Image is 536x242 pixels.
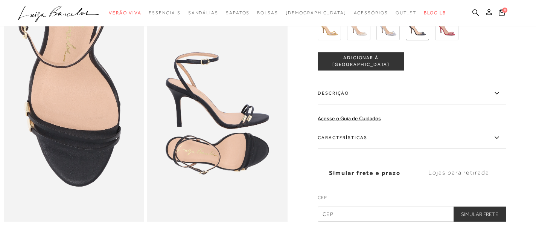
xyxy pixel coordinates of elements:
[435,17,458,40] img: SANDÁLIA DE TIRAS ULTRA FINAS EM COURO VERMELHO PIMENTA DE SALTO ALTO FINO
[109,10,141,15] span: Verão Viva
[424,10,446,15] span: BLOG LB
[406,17,429,40] img: SANDÁLIA DE TIRAS ULTRA FINAS EM COURO PRETO DE SALTO ALTO FINO
[318,207,506,222] input: CEP
[318,83,506,104] label: Descrição
[354,10,388,15] span: Acessórios
[188,6,218,20] a: categoryNavScreenReaderText
[424,6,446,20] a: BLOG LB
[318,17,341,40] img: SANDÁLIA DE TIRAS ULTRA FINAS EM COURO DOURADO DE SALTO ALTO FINO
[226,10,250,15] span: Sapatos
[257,6,278,20] a: categoryNavScreenReaderText
[226,6,250,20] a: categoryNavScreenReaderText
[354,6,388,20] a: categoryNavScreenReaderText
[318,194,506,205] label: CEP
[347,17,370,40] img: SANDÁLIA DE TIRAS ULTRA FINAS EM COURO OFF WHITE DE SALTO ALTO FINO
[318,127,506,149] label: Características
[188,10,218,15] span: Sandálias
[109,6,141,20] a: categoryNavScreenReaderText
[286,10,346,15] span: [DEMOGRAPHIC_DATA]
[496,8,507,18] button: 0
[149,10,180,15] span: Essenciais
[318,163,412,183] label: Simular frete e prazo
[412,163,506,183] label: Lojas para retirada
[286,6,346,20] a: noSubCategoriesText
[376,17,400,40] img: SANDÁLIA DE TIRAS ULTRA FINAS EM COURO PRATA DE SALTO ALTO FINO
[318,55,404,68] span: ADICIONAR À [GEOGRAPHIC_DATA]
[454,207,506,222] button: Simular Frete
[502,8,507,13] span: 0
[4,11,144,222] img: image
[318,52,404,70] button: ADICIONAR À [GEOGRAPHIC_DATA]
[147,11,288,222] img: image
[149,6,180,20] a: categoryNavScreenReaderText
[318,115,381,121] a: Acesse o Guia de Cuidados
[257,10,278,15] span: Bolsas
[396,10,417,15] span: Outlet
[396,6,417,20] a: categoryNavScreenReaderText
